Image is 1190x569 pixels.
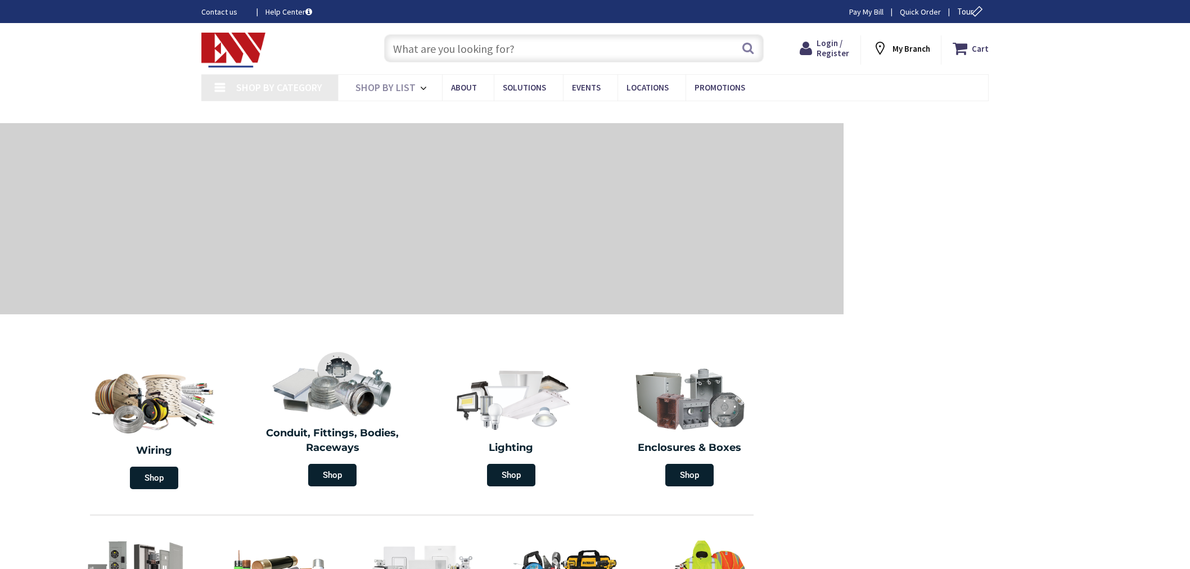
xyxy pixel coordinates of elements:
strong: Cart [972,38,989,58]
span: Tour [957,6,986,17]
span: Shop By Category [236,81,322,94]
a: Conduit, Fittings, Bodies, Raceways Shop [246,345,420,492]
span: Events [572,82,601,93]
strong: My Branch [893,43,930,54]
a: Enclosures & Boxes Shop [603,360,777,492]
span: Shop [487,464,535,486]
a: Cart [953,38,989,58]
a: Pay My Bill [849,6,884,17]
span: Shop By List [355,81,416,94]
a: Help Center [265,6,312,17]
div: My Branch [872,38,930,58]
span: Shop [308,464,357,486]
img: Electrical Wholesalers, Inc. [201,33,265,67]
a: Quick Order [900,6,941,17]
span: About [451,82,477,93]
a: Wiring Shop [65,360,244,495]
a: Login / Register [800,38,849,58]
a: Lighting Shop [425,360,598,492]
span: Shop [130,467,178,489]
span: Solutions [503,82,546,93]
input: What are you looking for? [384,34,764,62]
span: Login / Register [817,38,849,58]
span: Promotions [695,82,745,93]
a: Contact us [201,6,247,17]
h2: Wiring [70,444,238,458]
h2: Enclosures & Boxes [609,441,771,455]
span: Shop [665,464,714,486]
h2: Lighting [430,441,592,455]
h2: Conduit, Fittings, Bodies, Raceways [252,426,414,455]
span: Locations [626,82,669,93]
